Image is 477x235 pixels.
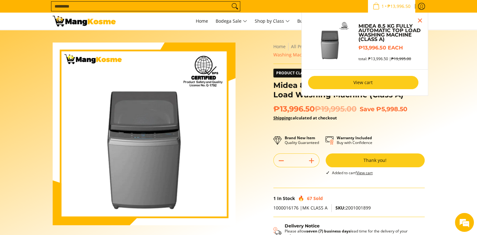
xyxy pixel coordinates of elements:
[304,156,319,166] button: Add
[358,56,411,61] span: total: ₱13,996.50 |
[301,13,428,96] ul: Sub Menu
[308,19,352,63] img: Default Title Midea 8.5 KG Fully Automatic Top Load Washing Machine (Class A)
[274,69,310,77] span: Product Class
[193,13,211,30] a: Home
[291,43,316,49] a: All Products
[381,4,385,9] span: 1
[306,228,351,234] strong: seven (7) business days
[277,195,295,201] span: In Stock
[335,205,371,211] span: 2001001899
[196,18,208,24] span: Home
[274,156,289,166] button: Subtract
[326,153,425,167] button: Thank you!
[337,135,372,145] p: Buy with Confidence
[360,105,375,113] span: Save
[315,104,357,114] del: ₱19,995.00
[273,115,337,121] strong: calculated at checkout
[415,16,425,25] button: Close pop up
[337,135,372,140] strong: Warranty Included
[391,56,411,61] s: ₱19,995.00
[358,45,421,51] h6: ₱13,996.50 each
[53,16,116,26] img: Midea 8.5 KG Fully Automatic Washing Machine l Mang Kosme
[273,195,276,201] span: 1
[285,223,320,229] strong: Delivery Notice
[216,17,247,25] span: Bodega Sale
[307,195,312,201] span: 67
[308,76,418,89] a: View cart
[273,43,405,58] span: Midea 8.5 KG Fully Automatic Top Load Washing Machine (Class A)
[371,3,412,10] span: •
[335,205,346,211] span: SKU:
[273,69,339,77] a: Product Class Class A
[255,17,290,25] span: Shop by Class
[212,13,250,30] a: Bodega Sale
[53,43,236,225] img: Midea 8.5 KG Fully Automatic Top Load Washing Machine (Class A)
[273,43,286,49] a: Home
[285,135,315,140] strong: Brand New Item
[285,135,319,145] p: Quality Guaranteed
[252,13,293,30] a: Shop by Class
[294,13,325,30] a: Bulk Center
[387,4,411,9] span: ₱13,996.50
[297,18,322,24] span: Bulk Center
[122,13,425,30] nav: Main Menu
[332,170,373,175] span: Added to cart!
[357,170,373,175] a: View cart
[273,104,357,114] span: ₱13,996.50
[273,115,290,121] a: Shipping
[273,81,425,100] h1: Midea 8.5 KG Fully Automatic Top Load Washing Machine (Class A)
[358,24,421,42] a: Midea 8.5 KG Fully Automatic Top Load Washing Machine (Class A)
[376,105,407,113] span: ₱5,998.50
[230,2,240,11] button: Search
[313,195,323,201] span: Sold
[273,43,425,59] nav: Breadcrumbs
[273,205,328,211] span: 1000016176 |MK CLASS A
